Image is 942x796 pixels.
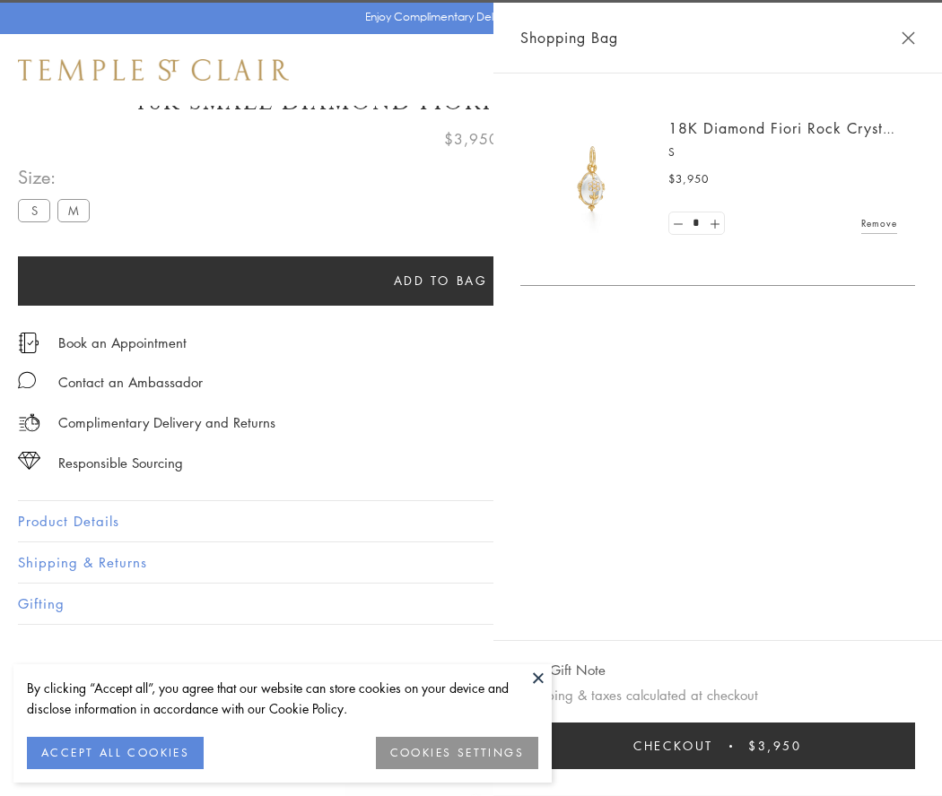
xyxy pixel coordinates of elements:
label: S [18,199,50,221]
div: Contact an Ambassador [58,371,203,394]
span: Shopping Bag [520,26,618,49]
a: Remove [861,213,897,233]
button: Close Shopping Bag [902,31,915,45]
button: Shipping & Returns [18,542,924,583]
img: Temple St. Clair [18,59,289,81]
img: icon_sourcing.svg [18,452,40,470]
img: MessageIcon-01_2.svg [18,371,36,389]
span: $3,950 [668,170,709,188]
img: P51889-E11FIORI [538,125,646,233]
button: Add Gift Note [520,659,606,681]
p: S [668,143,897,161]
span: $3,950 [444,127,499,151]
button: ACCEPT ALL COOKIES [27,737,204,769]
div: Responsible Sourcing [58,452,183,474]
button: Add to bag [18,256,863,306]
a: Set quantity to 0 [669,212,687,235]
button: Product Details [18,501,924,541]
p: Complimentary Delivery and Returns [58,411,275,434]
span: Add to bag [394,271,488,290]
p: Shipping & taxes calculated at checkout [520,684,915,706]
div: By clicking “Accept all”, you agree that our website can store cookies on your device and disclos... [27,678,538,719]
a: Set quantity to 2 [705,212,723,235]
img: icon_appointment.svg [18,333,39,353]
button: Gifting [18,584,924,624]
span: Checkout [633,736,713,756]
span: $3,950 [748,736,802,756]
a: Book an Appointment [58,333,187,352]
button: Checkout $3,950 [520,722,915,769]
button: COOKIES SETTINGS [376,737,538,769]
span: Size: [18,162,97,192]
p: Enjoy Complimentary Delivery & Returns [365,8,569,26]
label: M [57,199,90,221]
img: icon_delivery.svg [18,411,40,434]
